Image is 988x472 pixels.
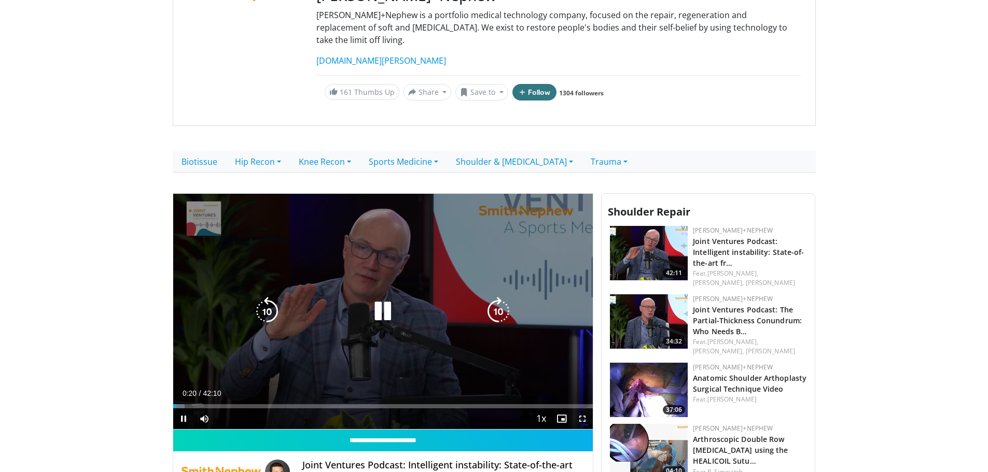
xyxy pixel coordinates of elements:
button: Pause [173,408,194,429]
button: Fullscreen [572,408,593,429]
button: Enable picture-in-picture mode [551,408,572,429]
img: 4ad8d6c8-ee64-4599-baa1-cc9db944930a.150x105_q85_crop-smart_upscale.jpg [610,363,688,417]
span: 34:32 [663,337,685,346]
a: Hip Recon [226,151,290,173]
a: Joint Ventures Podcast: Intelligent instability: State-of-the-art fr… [693,236,804,268]
div: Progress Bar [173,404,593,408]
button: Follow [512,84,557,101]
img: 5807bf09-abca-4062-84b7-711dbcc3ea56.150x105_q85_crop-smart_upscale.jpg [610,294,688,349]
video-js: Video Player [173,194,593,430]
a: 1304 followers [559,89,604,97]
p: [PERSON_NAME]+Nephew is a portfolio medical technology company, focused on the repair, regenerati... [316,9,801,46]
button: Save to [455,84,508,101]
button: Mute [194,408,215,429]
a: [PERSON_NAME], [707,337,758,346]
span: 42:11 [663,268,685,278]
a: [DOMAIN_NAME][PERSON_NAME] [316,55,446,66]
a: Knee Recon [290,151,360,173]
a: Shoulder & [MEDICAL_DATA] [447,151,582,173]
a: [PERSON_NAME] [746,278,795,287]
a: [PERSON_NAME]+Nephew [693,226,773,235]
a: 42:11 [610,226,688,280]
a: [PERSON_NAME], [693,278,744,287]
span: Shoulder Repair [608,205,690,219]
div: Feat. [693,269,806,288]
a: [PERSON_NAME], [707,269,758,278]
a: Arthroscopic Double Row [MEDICAL_DATA] using the HEALICOIL Sutu… [693,434,788,466]
span: / [199,389,201,397]
img: 68fb0319-defd-40d2-9a59-ac066b7d8959.150x105_q85_crop-smart_upscale.jpg [610,226,688,280]
span: 42:10 [203,389,221,397]
a: [PERSON_NAME] [746,347,795,355]
span: 0:20 [183,389,197,397]
a: [PERSON_NAME], [693,347,744,355]
a: 37:06 [610,363,688,417]
a: Trauma [582,151,636,173]
button: Share [403,84,452,101]
a: [PERSON_NAME]+Nephew [693,294,773,303]
span: 37:06 [663,405,685,414]
div: Feat. [693,337,806,356]
button: Playback Rate [531,408,551,429]
a: 34:32 [610,294,688,349]
a: Sports Medicine [360,151,447,173]
a: [PERSON_NAME]+Nephew [693,363,773,371]
a: Joint Ventures Podcast: The Partial-Thickness Conundrum: Who Needs B… [693,305,802,336]
div: Feat. [693,395,806,404]
a: [PERSON_NAME]+Nephew [693,424,773,433]
a: 161 Thumbs Up [325,84,399,100]
a: Biotissue [173,151,226,173]
a: Anatomic Shoulder Arthoplasty Surgical Technique Video [693,373,806,394]
a: [PERSON_NAME] [707,395,757,404]
span: 161 [340,87,352,97]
